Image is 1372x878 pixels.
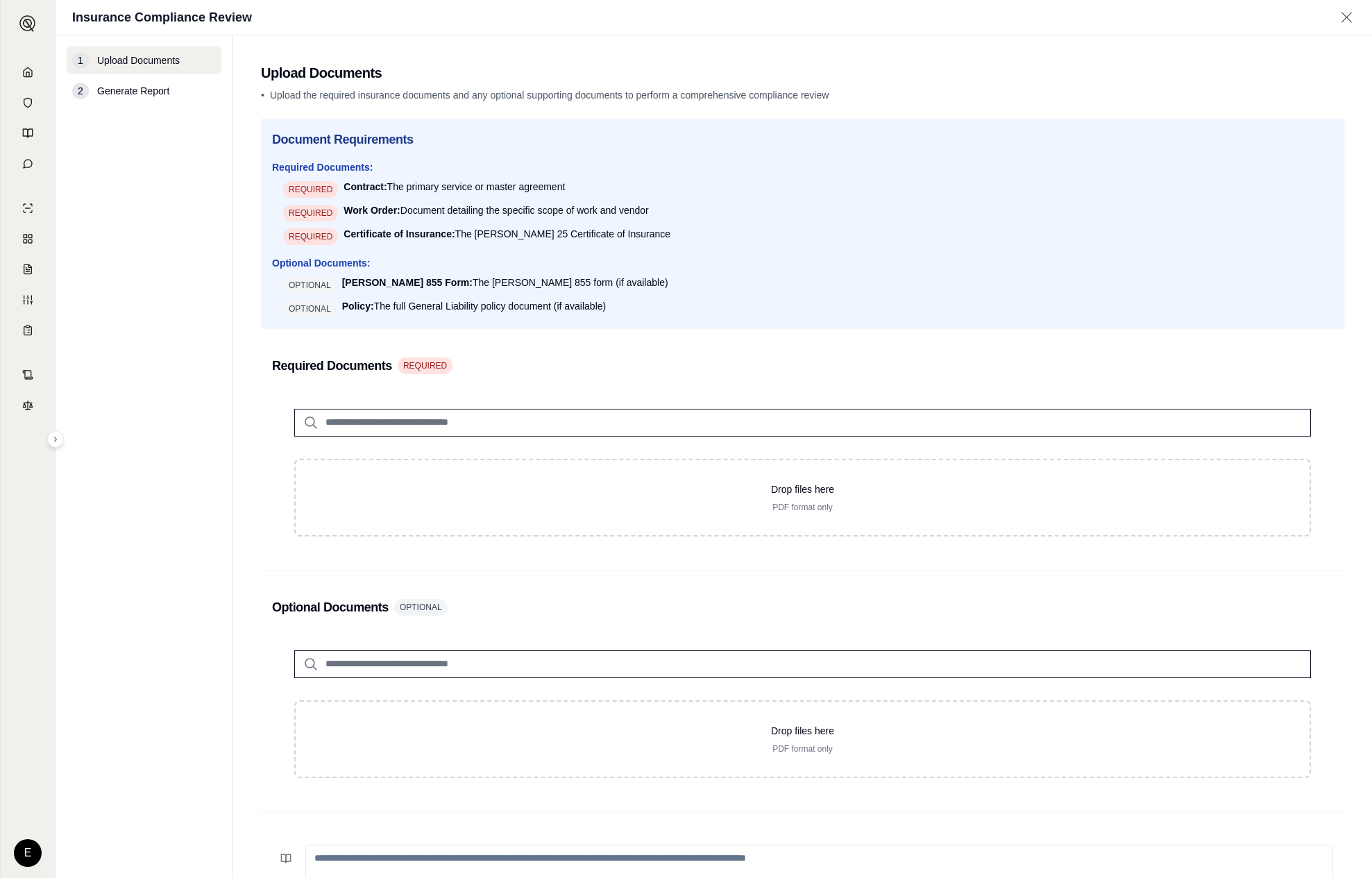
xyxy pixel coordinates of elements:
[9,361,46,389] a: Contract Analysis
[318,502,1287,513] p: PDF format only
[47,431,64,448] button: Expand sidebar
[9,316,46,344] a: Coverage Table
[344,180,565,194] div: The primary service or master agreement
[342,277,473,288] strong: [PERSON_NAME] 855 Form:
[97,53,180,67] span: Upload Documents
[398,357,452,374] span: REQUIRED
[272,356,392,375] h3: Required Documents
[272,256,1333,270] h4: Optional Documents:
[344,203,648,217] div: Document detailing the specific scope of work and vendor
[283,301,337,317] span: OPTIONAL
[9,391,46,419] a: Legal Search Engine
[344,227,670,241] div: The [PERSON_NAME] 25 Certificate of Insurance
[9,119,46,147] a: Prompt Library
[283,228,338,245] span: REQUIRED
[97,84,169,98] span: Generate Report
[9,255,46,283] a: Claim Coverage
[9,89,46,117] a: Documents Vault
[344,228,455,239] strong: Certificate of Insurance:
[394,599,448,616] span: OPTIONAL
[9,286,46,314] a: Custom Report
[14,10,42,37] button: Expand sidebar
[272,130,1333,149] h3: Document Requirements
[342,276,668,289] div: The [PERSON_NAME] 855 form (if available)
[318,482,1287,496] p: Drop files here
[344,181,387,192] strong: Contract:
[261,63,1344,83] h2: Upload Documents
[270,90,829,101] span: Upload the required insurance documents and any optional supporting documents to perform a compre...
[261,90,264,101] span: •
[9,194,46,222] a: Single Policy
[318,724,1287,738] p: Drop files here
[72,83,89,99] div: 2
[318,743,1287,754] p: PDF format only
[342,299,607,313] div: The full General Liability policy document (if available)
[19,15,36,32] img: Expand sidebar
[72,52,89,69] div: 1
[283,205,338,221] span: REQUIRED
[283,181,338,198] span: REQUIRED
[272,598,389,617] h3: Optional Documents
[72,8,252,27] h1: Insurance Compliance Review
[9,150,46,178] a: Chat
[344,205,400,216] strong: Work Order:
[272,160,1333,174] h4: Required Documents:
[14,839,42,867] div: E
[283,277,337,294] span: OPTIONAL
[9,58,46,86] a: Home
[342,301,374,312] strong: Policy:
[9,225,46,253] a: Policy Comparisons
